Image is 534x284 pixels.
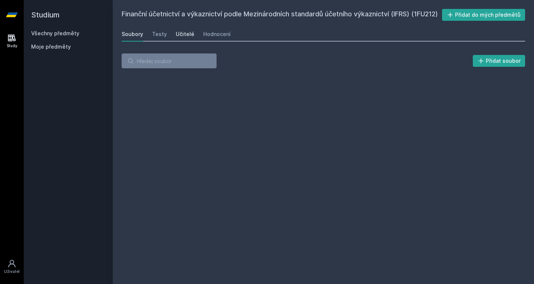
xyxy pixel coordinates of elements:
[176,27,194,42] a: Učitelé
[152,30,167,38] div: Testy
[1,255,22,278] a: Uživatel
[122,9,442,21] h2: Finanční účetnictví a výkaznictví podle Mezinárodních standardů účetního výkaznictví (IFRS) (1FU212)
[203,27,231,42] a: Hodnocení
[31,30,79,36] a: Všechny předměty
[1,30,22,52] a: Study
[122,30,143,38] div: Soubory
[152,27,167,42] a: Testy
[473,55,525,67] button: Přidat soubor
[7,43,17,49] div: Study
[442,9,525,21] button: Přidat do mých předmětů
[203,30,231,38] div: Hodnocení
[122,53,217,68] input: Hledej soubor
[4,269,20,274] div: Uživatel
[31,43,71,50] span: Moje předměty
[176,30,194,38] div: Učitelé
[122,27,143,42] a: Soubory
